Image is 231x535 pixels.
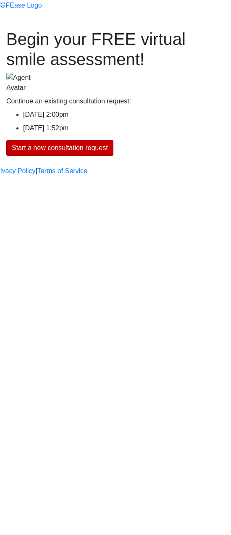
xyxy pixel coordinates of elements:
li: [DATE] 2:00pm [23,110,225,120]
li: [DATE] 1:52pm [23,123,225,133]
a: | [36,166,37,176]
a: Terms of Service [37,166,87,176]
h1: Begin your FREE virtual smile assessment! [6,29,225,69]
button: Start a new consultation request [6,140,113,156]
div: Continue an existing consultation request: [6,96,225,106]
img: Agent Avatar [6,73,32,93]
